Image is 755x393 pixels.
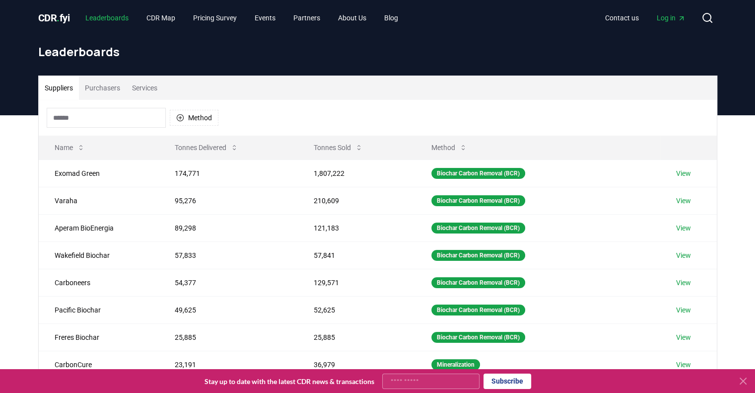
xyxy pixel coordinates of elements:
button: Method [170,110,218,126]
div: Biochar Carbon Removal (BCR) [431,277,525,288]
button: Suppliers [39,76,79,100]
div: Biochar Carbon Removal (BCR) [431,305,525,315]
button: Tonnes Sold [306,138,371,157]
td: 121,183 [298,214,415,241]
td: 89,298 [159,214,297,241]
td: 36,979 [298,351,415,378]
a: View [676,360,691,370]
td: 49,625 [159,296,297,323]
a: CDR.fyi [38,11,70,25]
td: Carboneers [39,269,159,296]
a: Partners [285,9,328,27]
td: 25,885 [298,323,415,351]
a: Log in [649,9,693,27]
a: About Us [330,9,374,27]
div: Biochar Carbon Removal (BCR) [431,250,525,261]
td: Exomad Green [39,159,159,187]
td: 23,191 [159,351,297,378]
a: Pricing Survey [185,9,245,27]
a: Events [247,9,283,27]
span: . [57,12,60,24]
a: Leaderboards [77,9,137,27]
div: Biochar Carbon Removal (BCR) [431,223,525,234]
a: View [676,250,691,260]
button: Name [47,138,93,157]
a: View [676,278,691,288]
td: Pacific Biochar [39,296,159,323]
nav: Main [77,9,406,27]
td: 210,609 [298,187,415,214]
a: View [676,223,691,233]
td: 174,771 [159,159,297,187]
td: 52,625 [298,296,415,323]
div: Mineralization [431,359,480,370]
td: Wakefield Biochar [39,241,159,269]
td: CarbonCure [39,351,159,378]
td: 95,276 [159,187,297,214]
td: 1,807,222 [298,159,415,187]
div: Biochar Carbon Removal (BCR) [431,195,525,206]
div: Biochar Carbon Removal (BCR) [431,168,525,179]
button: Tonnes Delivered [167,138,246,157]
a: View [676,332,691,342]
td: 129,571 [298,269,415,296]
td: 57,841 [298,241,415,269]
a: View [676,196,691,206]
span: Log in [657,13,686,23]
td: 57,833 [159,241,297,269]
button: Services [126,76,163,100]
nav: Main [597,9,693,27]
td: Freres Biochar [39,323,159,351]
button: Method [423,138,475,157]
a: Blog [376,9,406,27]
h1: Leaderboards [38,44,717,60]
button: Purchasers [79,76,126,100]
td: Varaha [39,187,159,214]
div: Biochar Carbon Removal (BCR) [431,332,525,343]
td: 25,885 [159,323,297,351]
a: View [676,168,691,178]
td: 54,377 [159,269,297,296]
a: Contact us [597,9,647,27]
td: Aperam BioEnergia [39,214,159,241]
a: CDR Map [138,9,183,27]
a: View [676,305,691,315]
span: CDR fyi [38,12,70,24]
